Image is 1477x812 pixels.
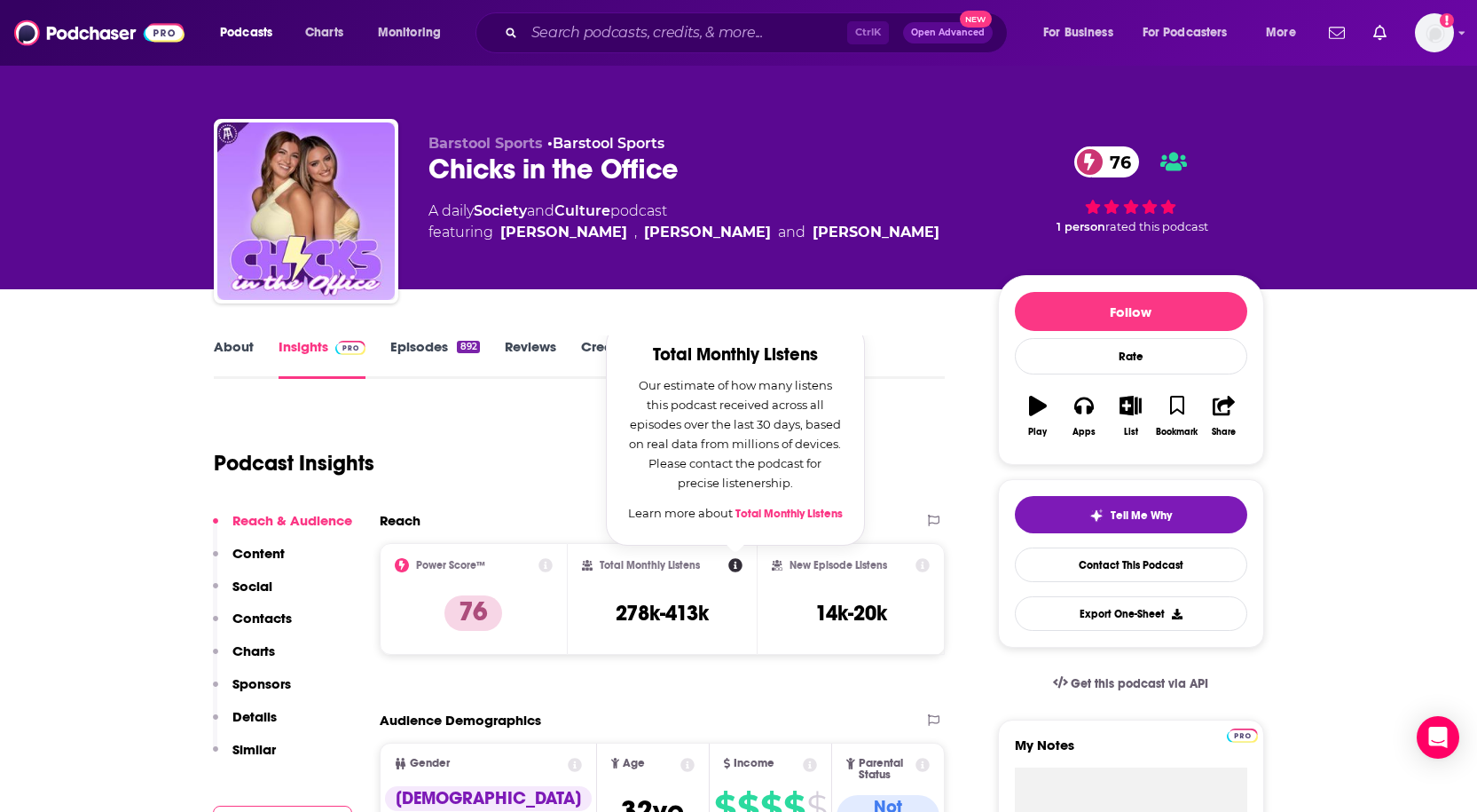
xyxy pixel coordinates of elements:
button: Reach & Audience [213,512,352,545]
span: featuring [428,222,939,243]
p: 76 [444,595,502,631]
button: Show profile menu [1415,13,1454,52]
span: • [547,135,664,152]
span: Barstool Sports [428,135,543,152]
a: Credits195 [581,338,656,379]
p: Content [232,545,285,562]
a: Get this podcast via API [1039,662,1223,706]
a: About [214,338,254,379]
span: Ctrl K [847,21,889,44]
p: Similar [232,741,276,758]
span: Age [623,758,645,769]
h2: Audience Demographics [380,712,541,729]
div: Rate [1015,338,1247,374]
a: Culture [554,202,610,219]
button: Open AdvancedNew [903,22,993,43]
a: Ria Ciuffo [500,222,627,243]
button: tell me why sparkleTell Me Why [1015,496,1247,533]
p: Our estimate of how many listens this podcast received across all episodes over the last 30 days,... [628,375,843,493]
h3: 278k-413k [616,600,709,627]
p: Charts [232,643,275,659]
button: Share [1200,384,1246,448]
h2: Reach [380,512,420,529]
span: and [778,222,805,243]
img: tell me why sparkle [1089,508,1104,523]
span: Gender [410,758,450,769]
div: Open Intercom Messenger [1417,716,1459,759]
span: For Business [1043,20,1113,45]
span: Open Advanced [911,28,985,37]
button: open menu [1253,19,1318,47]
span: Podcasts [220,20,272,45]
a: InsightsPodchaser Pro [279,338,366,379]
span: Get this podcast via API [1071,676,1208,691]
button: open menu [1031,19,1135,47]
span: Tell Me Why [1111,508,1172,523]
h1: Podcast Insights [214,450,374,477]
button: Contacts [213,610,292,643]
span: For Podcasters [1143,20,1228,45]
span: Income [734,758,774,769]
div: Bookmark [1156,427,1198,438]
button: Similar [213,741,276,774]
img: Podchaser - Follow, Share and Rate Podcasts [14,16,185,50]
h2: Total Monthly Listens [600,559,700,572]
button: Play [1015,384,1061,448]
a: Society [474,202,527,219]
a: Charts [294,19,354,47]
img: Podchaser Pro [1227,729,1258,743]
button: open menu [208,19,295,47]
svg: Email not verified [1440,13,1454,28]
span: Parental Status [859,758,913,781]
img: User Profile [1415,13,1454,52]
button: Bookmark [1154,384,1200,448]
p: Social [232,578,272,595]
div: [DEMOGRAPHIC_DATA] [385,786,592,811]
label: My Notes [1015,737,1247,768]
a: Total Monthly Listens [735,507,843,521]
p: Learn more about [628,503,843,524]
p: Sponsors [232,675,291,692]
button: Content [213,545,285,578]
p: Reach & Audience [232,512,352,529]
div: Play [1028,427,1047,438]
a: Maria Ciuffo [644,222,771,243]
a: Barstool Sports [553,135,664,152]
p: Contacts [232,610,292,627]
button: open menu [365,19,464,47]
span: New [960,11,992,28]
a: Reviews [505,338,556,379]
span: and [527,202,554,219]
span: Logged in as jbarbour [1415,13,1454,52]
div: Share [1212,427,1236,438]
span: Monitoring [378,20,441,45]
span: Charts [305,20,343,45]
span: , [634,222,637,243]
button: Follow [1015,292,1247,331]
span: 1 person [1057,220,1105,233]
input: Search podcasts, credits, & more... [524,19,847,47]
p: Details [232,708,277,725]
button: Social [213,578,272,611]
a: Pro website [1227,726,1258,743]
h2: New Episode Listens [790,559,887,572]
button: Details [213,708,277,741]
span: 76 [1092,146,1140,177]
button: open menu [1131,19,1253,47]
div: 892 [457,341,479,353]
a: 76 [1074,146,1140,177]
button: List [1107,384,1153,448]
div: 76 1 personrated this podcast [998,135,1264,245]
a: Francesca Mariano [813,222,939,243]
div: List [1124,427,1138,438]
a: Show notifications dropdown [1322,18,1352,48]
span: More [1266,20,1296,45]
img: Chicks in the Office [217,122,395,300]
button: Charts [213,643,275,675]
img: Podchaser Pro [335,341,366,355]
button: Sponsors [213,675,291,708]
div: A daily podcast [428,201,939,243]
button: Apps [1061,384,1107,448]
